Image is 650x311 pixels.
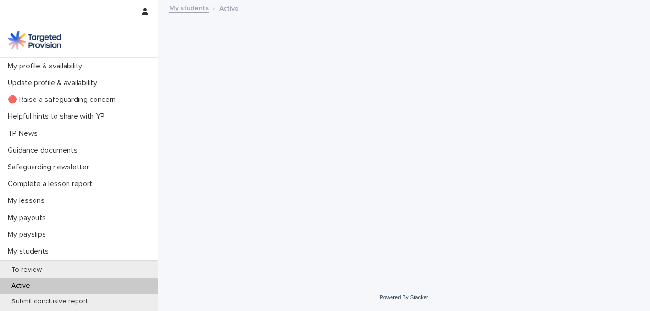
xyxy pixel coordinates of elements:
p: My lessons [4,196,52,205]
p: Guidance documents [4,146,85,155]
p: Submit conclusive report [4,298,95,306]
a: My students [169,2,209,13]
p: 🔴 Raise a safeguarding concern [4,95,123,104]
p: My payouts [4,213,54,222]
p: My payslips [4,230,54,239]
p: Complete a lesson report [4,179,100,189]
p: Update profile & availability [4,78,105,88]
img: M5nRWzHhSzIhMunXDL62 [8,31,61,50]
p: Helpful hints to share with YP [4,112,112,121]
p: My profile & availability [4,62,90,71]
a: Powered By Stacker [380,294,428,300]
p: Active [219,2,239,13]
p: TP News [4,129,45,138]
p: Safeguarding newsletter [4,163,97,172]
p: Active [4,282,38,290]
p: To review [4,266,49,274]
p: My students [4,247,56,256]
